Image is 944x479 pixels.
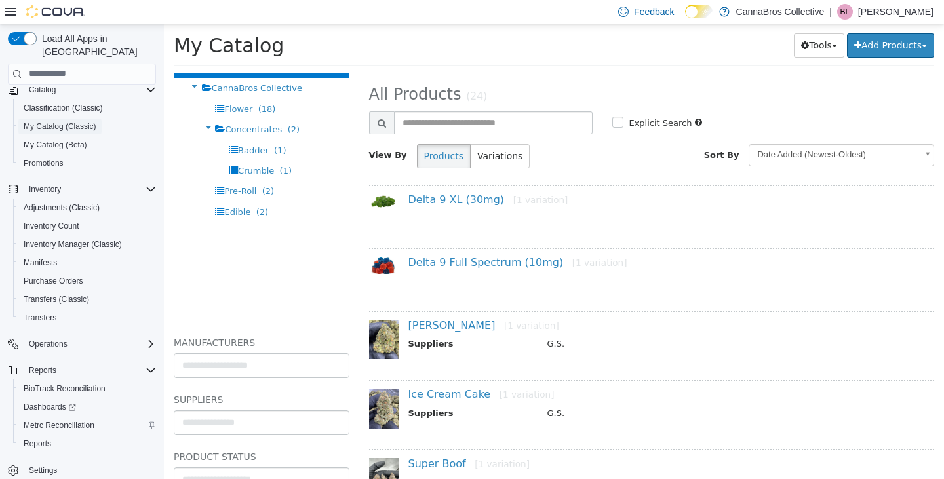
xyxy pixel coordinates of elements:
input: Dark Mode [685,5,713,18]
span: (1) [110,121,122,131]
button: Inventory [24,182,66,197]
a: Dashboards [13,398,161,416]
small: [1 variation] [349,170,404,181]
span: Pre-Roll [60,162,92,172]
p: | [829,4,832,20]
span: Operations [29,339,68,349]
span: (2) [124,100,136,110]
button: Manifests [13,254,161,272]
a: Metrc Reconciliation [18,417,100,433]
span: Manifests [18,255,156,271]
button: Catalog [24,82,61,98]
button: BioTrack Reconciliation [13,379,161,398]
a: Inventory Count [18,218,85,234]
a: Delta 9 XL (30mg)[1 variation] [245,169,404,182]
span: Badder [74,121,105,131]
span: Transfers (Classic) [24,294,89,305]
img: 150 [205,364,235,404]
button: Add Products [683,9,770,33]
th: Suppliers [245,452,374,469]
small: (24) [302,66,323,78]
img: Cova [26,5,85,18]
span: Inventory [24,182,156,197]
a: Classification (Classic) [18,100,108,116]
button: Reports [3,361,161,379]
span: Feedback [634,5,674,18]
small: [1 variation] [340,296,395,307]
span: Catalog [24,82,156,98]
small: [1 variation] [336,365,391,375]
span: Promotions [18,155,156,171]
span: My Catalog (Classic) [18,119,156,134]
p: CannaBros Collective [736,4,825,20]
span: All Products [205,61,298,79]
button: Metrc Reconciliation [13,416,161,434]
button: Classification (Classic) [13,99,161,117]
button: Inventory [3,180,161,199]
button: My Catalog (Beta) [13,136,161,154]
div: Bayden LaPiana [837,4,853,20]
small: [1 variation] [408,233,463,244]
button: Adjustments (Classic) [13,199,161,217]
span: Adjustments (Classic) [24,202,100,213]
span: Metrc Reconciliation [24,420,94,431]
a: Delta 9 Full Spectrum (10mg)[1 variation] [245,232,463,244]
img: 150 [205,296,235,335]
span: Load All Apps in [GEOGRAPHIC_DATA] [37,32,156,58]
h5: Suppliers [10,368,186,383]
span: Classification (Classic) [24,103,103,113]
button: Transfers [13,309,161,327]
span: Reports [18,436,156,451]
button: Operations [24,336,73,352]
h5: Manufacturers [10,311,186,326]
span: Inventory Count [24,221,79,231]
th: Suppliers [245,313,374,330]
td: H.I. [374,452,761,469]
span: Manifests [24,258,57,268]
span: (2) [92,183,104,193]
a: Promotions [18,155,69,171]
td: G.S. [374,383,761,399]
button: Tools [630,9,680,33]
span: Edible [60,183,87,193]
button: Inventory Count [13,217,161,235]
a: Adjustments (Classic) [18,200,105,216]
span: View By [205,126,243,136]
a: Date Added (Newest-Oldest) [585,120,770,142]
span: BioTrack Reconciliation [24,383,106,394]
button: Reports [13,434,161,453]
h5: Product Status [10,425,186,440]
span: Inventory Manager (Classic) [24,239,122,250]
span: Promotions [24,158,64,168]
span: Metrc Reconciliation [18,417,156,433]
span: Inventory Count [18,218,156,234]
a: Settings [24,463,62,478]
span: Dashboards [18,399,156,415]
span: Inventory Manager (Classic) [18,237,156,252]
a: Transfers (Classic) [18,292,94,307]
span: Crumble [74,142,110,151]
span: Settings [29,465,57,476]
button: Products [253,120,307,144]
span: Transfers [18,310,156,326]
button: Catalog [3,81,161,99]
span: Dashboards [24,402,76,412]
span: Purchase Orders [18,273,156,289]
a: My Catalog (Classic) [18,119,102,134]
span: My Catalog (Beta) [24,140,87,150]
img: 150 [205,434,235,473]
th: Suppliers [245,383,374,399]
a: Reports [18,436,56,451]
span: Reports [29,365,56,375]
button: Promotions [13,154,161,172]
span: (1) [116,142,128,151]
button: Operations [3,335,161,353]
a: Inventory Manager (Classic) [18,237,127,252]
td: G.S. [374,313,761,330]
span: Purchase Orders [24,276,83,286]
img: 150 [205,233,235,250]
span: Catalog [29,85,56,95]
a: Dashboards [18,399,81,415]
a: Super Boof[1 variation] [245,433,366,446]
